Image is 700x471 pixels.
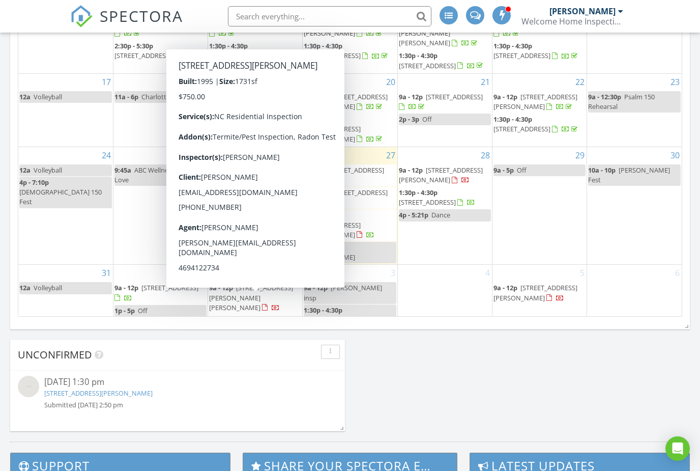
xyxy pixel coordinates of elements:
[34,165,62,175] span: Volleyball
[114,40,207,62] a: 2:30p - 5:30p [STREET_ADDRESS]
[18,73,113,147] td: Go to August 17, 2025
[304,243,355,262] span: 81 [PERSON_NAME]
[304,115,384,143] a: 1:30p - 4:30p [STREET_ADDRESS][PERSON_NAME]
[304,41,390,60] a: 1:30p - 4:30p [STREET_ADDRESS]
[70,5,93,27] img: The Best Home Inspection Software - Spectora
[209,315,301,347] a: 1:30p - 4:30p
[114,306,135,315] span: 1p - 5p
[399,198,456,207] span: [STREET_ADDRESS]
[493,92,577,111] span: [STREET_ADDRESS][PERSON_NAME]
[209,19,293,38] a: 9a - 12p [STREET_ADDRESS]
[304,115,342,124] span: 1:30p - 4:30p
[479,74,492,90] a: Go to August 21, 2025
[399,51,485,70] a: 1:30p - 4:30p [STREET_ADDRESS]
[141,283,198,292] span: [STREET_ADDRESS]
[304,91,396,113] a: 9a - 12p [STREET_ADDRESS][PERSON_NAME]
[304,92,388,111] a: 9a - 12p [STREET_ADDRESS][PERSON_NAME]
[209,114,266,123] span: [STREET_ADDRESS]
[587,265,682,348] td: Go to September 6, 2025
[18,147,113,265] td: Go to August 24, 2025
[304,188,328,197] span: 9a - 12p
[100,74,113,90] a: Go to August 17, 2025
[289,147,302,163] a: Go to August 26, 2025
[19,187,102,206] span: [DEMOGRAPHIC_DATA] 150 Fest
[587,147,682,265] td: Go to August 30, 2025
[493,283,577,302] a: 9a - 12p [STREET_ADDRESS][PERSON_NAME]
[304,92,328,101] span: 9a - 12p
[44,400,310,410] div: Submitted [DATE] 2:50 pm
[304,210,342,219] span: 1:30p - 4:30p
[399,61,456,70] span: [STREET_ADDRESS]
[100,265,113,281] a: Go to August 31, 2025
[113,73,208,147] td: Go to August 18, 2025
[113,147,208,265] td: Go to August 25, 2025
[304,188,388,207] a: 9a - 12p [STREET_ADDRESS]
[668,74,682,90] a: Go to August 23, 2025
[389,265,397,281] a: Go to September 3, 2025
[384,74,397,90] a: Go to August 20, 2025
[304,41,342,50] span: 1:30p - 4:30p
[18,265,113,348] td: Go to August 31, 2025
[304,306,342,315] span: 1:30p - 4:30p
[194,147,208,163] a: Go to August 25, 2025
[665,436,690,461] div: Open Intercom Messenger
[208,265,303,348] td: Go to September 2, 2025
[289,74,302,90] a: Go to August 19, 2025
[114,92,138,101] span: 11a - 6p
[399,165,423,175] span: 9a - 12p
[294,265,302,281] a: Go to September 2, 2025
[588,92,655,111] span: Psalm 150 Rehearsal
[304,40,396,62] a: 1:30p - 4:30p [STREET_ADDRESS]
[209,283,233,292] span: 9a - 12p
[479,147,492,163] a: Go to August 28, 2025
[209,51,266,70] span: [STREET_ADDRESS][PERSON_NAME]
[209,282,301,314] a: 9a - 12p [STREET_ADDRESS][PERSON_NAME][PERSON_NAME]
[399,91,491,113] a: 9a - 12p [STREET_ADDRESS]
[573,74,587,90] a: Go to August 22, 2025
[44,389,153,398] a: [STREET_ADDRESS][PERSON_NAME]
[327,165,384,175] span: [STREET_ADDRESS]
[209,165,233,175] span: 9a - 11a
[114,283,198,302] a: 9a - 12p [STREET_ADDRESS]
[304,92,388,111] span: [STREET_ADDRESS][PERSON_NAME]
[304,220,361,239] span: [STREET_ADDRESS][PERSON_NAME]
[483,265,492,281] a: Go to September 4, 2025
[209,198,239,207] span: 1:30p - 5p
[304,283,328,292] span: 9a - 12p
[209,92,251,101] span: 9:30a - 10:30a
[209,103,301,125] a: 1:30p - 4:30p [STREET_ADDRESS]
[304,209,396,241] a: 1:30p - 4:30p [STREET_ADDRESS][PERSON_NAME]
[493,92,517,101] span: 9a - 12p
[70,14,183,35] a: SPECTORA
[113,265,208,348] td: Go to September 1, 2025
[303,73,397,147] td: Go to August 20, 2025
[18,376,39,397] img: streetview
[19,178,49,187] span: 4p - 7:10p
[209,165,293,194] a: 9a - 11a [GEOGRAPHIC_DATA], [GEOGRAPHIC_DATA]
[384,147,397,163] a: Go to August 27, 2025
[588,165,670,184] span: [PERSON_NAME] Fest
[100,5,183,26] span: SPECTORA
[209,316,266,344] a: 1:30p - 4:30p
[304,51,361,60] span: [STREET_ADDRESS]
[209,41,248,50] span: 1:30p - 4:30p
[493,115,532,124] span: 1:30p - 4:30p
[304,114,396,146] a: 1:30p - 4:30p [STREET_ADDRESS][PERSON_NAME]
[399,92,483,111] a: 9a - 12p [STREET_ADDRESS]
[493,19,577,38] a: 9a - 12p [STREET_ADDRESS]
[209,41,289,70] a: 1:30p - 4:30p [STREET_ADDRESS][PERSON_NAME]
[304,210,374,239] a: 1:30p - 4:30p [STREET_ADDRESS][PERSON_NAME]
[399,51,437,60] span: 1:30p - 4:30p
[194,74,208,90] a: Go to August 18, 2025
[399,188,475,207] a: 1:30p - 4:30p [STREET_ADDRESS]
[242,198,299,207] span: [STREET_ADDRESS]
[399,115,419,124] span: 2p - 3p
[397,147,492,265] td: Go to August 28, 2025
[208,73,303,147] td: Go to August 19, 2025
[209,104,248,114] span: 1:30p - 4:30p
[517,165,527,175] span: Off
[668,147,682,163] a: Go to August 30, 2025
[304,187,396,209] a: 9a - 12p [STREET_ADDRESS]
[493,115,579,133] a: 1:30p - 4:30p [STREET_ADDRESS]
[399,164,491,186] a: 9a - 12p [STREET_ADDRESS][PERSON_NAME]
